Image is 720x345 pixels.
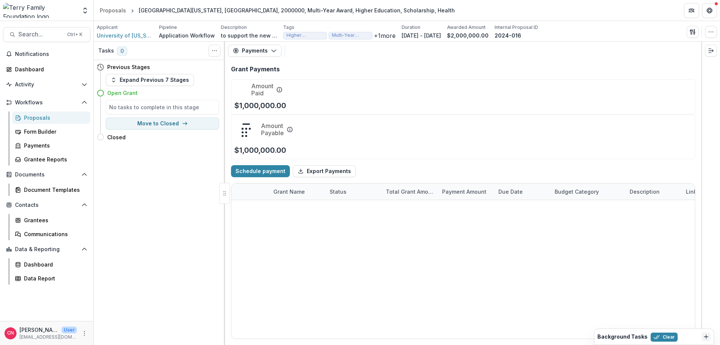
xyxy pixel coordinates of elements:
[139,6,455,14] div: [GEOGRAPHIC_DATA][US_STATE], [GEOGRAPHIC_DATA], 2000000, Multi-Year Award, Higher Education, Scho...
[494,188,527,196] div: Due Date
[221,24,247,31] p: Description
[228,45,282,57] button: Payments
[381,184,438,200] div: Total Grant Amount
[97,24,118,31] p: Applicant
[402,24,420,31] p: Duration
[19,326,58,334] p: [PERSON_NAME]
[24,155,84,163] div: Grantee Reports
[97,5,129,16] a: Proposals
[494,184,550,200] div: Due Date
[18,31,63,38] span: Search...
[3,27,90,42] button: Search...
[234,100,286,111] p: $1,000,000.00
[24,128,84,136] div: Form Builder
[325,184,381,200] div: Status
[651,333,678,342] button: Clear
[15,202,78,208] span: Contacts
[374,31,396,40] button: +1more
[625,184,681,200] div: Description
[24,114,84,122] div: Proposals
[597,334,648,340] h2: Background Tasks
[234,145,286,156] p: $1,000,000.00
[106,74,194,86] button: Expand Previous 7 Stages
[325,188,351,196] div: Status
[66,30,84,39] div: Ctrl + K
[159,32,215,39] p: Application Workflow
[684,3,699,18] button: Partners
[12,272,90,285] a: Data Report
[107,63,150,71] h4: Previous Stages
[3,199,90,211] button: Open Contacts
[495,24,538,31] p: Internal Proposal ID
[24,186,84,194] div: Document Templates
[3,169,90,181] button: Open Documents
[24,261,84,268] div: Dashboard
[3,243,90,255] button: Open Data & Reporting
[3,96,90,108] button: Open Workflows
[550,184,625,200] div: Budget Category
[702,3,717,18] button: Get Help
[208,45,220,57] button: Toggle View Cancelled Tasks
[97,32,153,39] a: University of [US_STATE] Foundation
[98,48,114,54] h3: Tasks
[12,125,90,138] a: Form Builder
[12,139,90,152] a: Payments
[80,3,90,18] button: Open entity switcher
[61,327,77,333] p: User
[625,188,664,196] div: Description
[447,24,486,31] p: Awarded Amount
[381,188,438,196] div: Total Grant Amount
[3,63,90,75] a: Dashboard
[12,111,90,124] a: Proposals
[7,331,14,336] div: Carol Nieves
[3,78,90,90] button: Open Activity
[15,81,78,88] span: Activity
[15,172,78,178] span: Documents
[24,142,84,149] div: Payments
[269,184,325,200] div: Grant Name
[251,83,273,97] h2: Amount Paid
[12,153,90,166] a: Grantee Reports
[109,103,216,111] h5: No tasks to complete in this stage
[100,6,126,14] div: Proposals
[438,188,491,196] div: Payment Amount
[495,32,521,39] p: 2024-016
[97,5,458,16] nav: breadcrumb
[269,188,309,196] div: Grant Name
[80,329,89,338] button: More
[107,133,126,141] h4: Closed
[12,258,90,271] a: Dashboard
[702,332,711,341] button: Dismiss
[293,165,356,177] button: Export Payments
[438,184,494,200] div: Payment Amount
[402,32,441,39] p: [DATE] - [DATE]
[550,188,603,196] div: Budget Category
[3,48,90,60] button: Notifications
[12,228,90,240] a: Communications
[705,45,717,57] button: Expand right
[106,118,219,130] button: Move to Closed
[3,3,77,18] img: Terry Family Foundation logo
[15,65,84,73] div: Dashboard
[19,334,77,340] p: [EMAIL_ADDRESS][DOMAIN_NAME]
[15,51,87,57] span: Notifications
[261,122,284,137] h2: Amount Payable
[286,33,324,38] span: Higher Education
[283,24,294,31] p: Tags
[24,274,84,282] div: Data Report
[107,89,138,97] h4: Open Grant
[12,214,90,226] a: Grantees
[24,216,84,224] div: Grantees
[117,47,127,56] span: 0
[447,32,489,39] p: $2,000,000.00
[221,32,277,39] p: to support the new University of [US_STATE]’s School of Medicine: $1M to support the School of Me...
[231,66,280,73] h2: Grant Payments
[332,33,369,38] span: Multi-Year Award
